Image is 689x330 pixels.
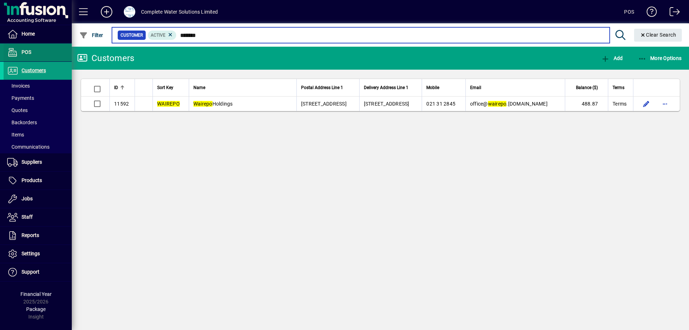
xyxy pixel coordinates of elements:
a: Payments [4,92,72,104]
span: Financial Year [20,291,52,297]
span: Terms [613,84,624,92]
a: Products [4,172,72,190]
span: Postal Address Line 1 [301,84,343,92]
span: Products [22,177,42,183]
mat-chip: Activation Status: Active [148,31,177,40]
td: 488.87 [565,97,608,111]
div: Balance ($) [570,84,604,92]
span: POS [22,49,31,55]
span: Home [22,31,35,37]
a: Invoices [4,80,72,92]
span: ID [114,84,118,92]
span: Balance ($) [576,84,598,92]
a: Jobs [4,190,72,208]
a: Logout [664,1,680,25]
div: POS [624,6,634,18]
span: Payments [7,95,34,101]
span: Support [22,269,39,275]
span: Package [26,306,46,312]
a: Support [4,263,72,281]
div: ID [114,84,130,92]
span: Communications [7,144,50,150]
a: Items [4,129,72,141]
button: Profile [118,5,141,18]
a: Staff [4,208,72,226]
span: Quotes [7,107,28,113]
span: Jobs [22,196,33,201]
span: Email [470,84,481,92]
span: Items [7,132,24,138]
span: [STREET_ADDRESS] [301,101,347,107]
div: Mobile [426,84,461,92]
span: Holdings [193,101,233,107]
a: Quotes [4,104,72,116]
span: Delivery Address Line 1 [364,84,408,92]
button: More Options [636,52,684,65]
a: Backorders [4,116,72,129]
span: Terms [613,100,627,107]
a: Knowledge Base [641,1,657,25]
a: Suppliers [4,153,72,171]
span: Clear Search [640,32,676,38]
span: Name [193,84,205,92]
span: Staff [22,214,33,220]
span: 11592 [114,101,129,107]
span: Backorders [7,120,37,125]
span: Customers [22,68,46,73]
span: Customer [121,32,143,39]
span: Active [151,33,165,38]
span: Invoices [7,83,30,89]
span: Suppliers [22,159,42,165]
a: Home [4,25,72,43]
em: wairepo [488,101,507,107]
span: [STREET_ADDRESS] [364,101,409,107]
button: Clear [634,29,682,42]
div: Email [470,84,561,92]
button: Edit [641,98,652,110]
button: More options [659,98,671,110]
span: Sort Key [157,84,173,92]
span: More Options [638,55,682,61]
a: Settings [4,245,72,263]
span: 021 31 2845 [426,101,455,107]
button: Add [95,5,118,18]
button: Add [599,52,624,65]
span: Settings [22,251,40,256]
div: Name [193,84,292,92]
button: Filter [78,29,105,42]
em: WAIREPO [157,101,180,107]
a: Reports [4,227,72,245]
span: Add [601,55,623,61]
a: POS [4,43,72,61]
em: Wairepo [193,101,212,107]
span: Filter [79,32,103,38]
div: Customers [77,52,134,64]
a: Communications [4,141,72,153]
div: Complete Water Solutions Limited [141,6,218,18]
span: Reports [22,232,39,238]
span: office@ .[DOMAIN_NAME] [470,101,548,107]
span: Mobile [426,84,439,92]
